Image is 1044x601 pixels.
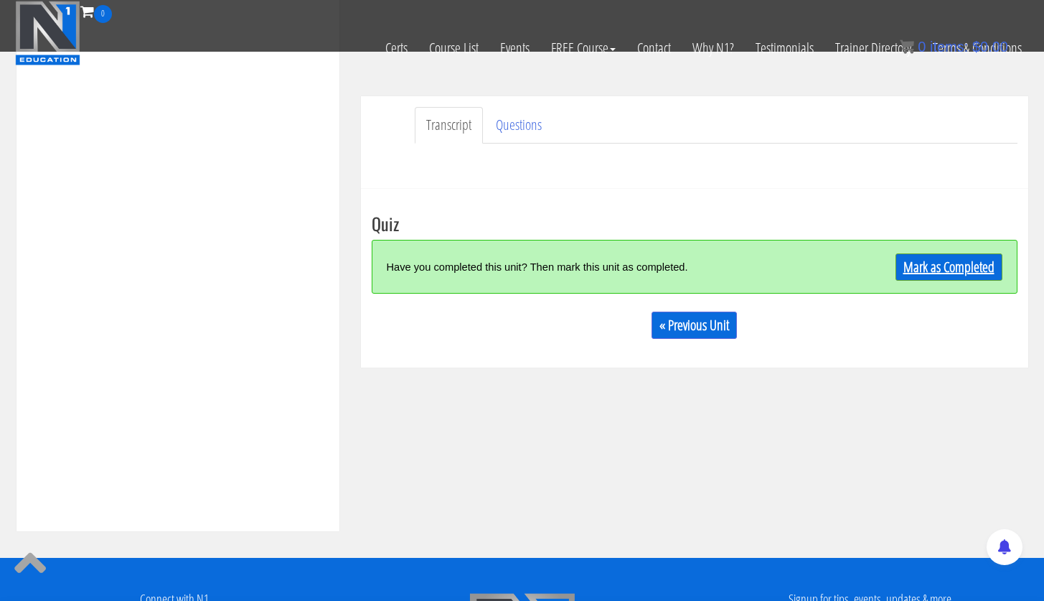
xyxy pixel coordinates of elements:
[626,23,682,73] a: Contact
[745,23,824,73] a: Testimonials
[922,23,1033,73] a: Terms & Conditions
[415,107,483,144] a: Transcript
[972,39,1008,55] bdi: 0.00
[15,1,80,65] img: n1-education
[930,39,968,55] span: items:
[540,23,626,73] a: FREE Course
[94,5,112,23] span: 0
[972,39,980,55] span: $
[372,214,1017,233] h3: Quiz
[918,39,926,55] span: 0
[900,39,914,54] img: icon11.png
[682,23,745,73] a: Why N1?
[387,251,841,282] div: Have you completed this unit? Then mark this unit as completed.
[652,312,737,339] a: « Previous Unit
[418,23,489,73] a: Course List
[80,1,112,21] a: 0
[895,253,1002,281] a: Mark as Completed
[489,23,540,73] a: Events
[484,107,553,144] a: Questions
[375,23,418,73] a: Certs
[824,23,922,73] a: Trainer Directory
[900,39,1008,55] a: 0 items: $0.00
